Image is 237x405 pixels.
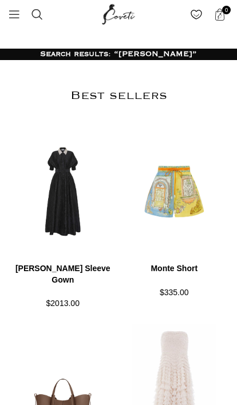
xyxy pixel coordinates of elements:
a: Open mobile menu [3,3,26,26]
h2: Best sellers [9,89,228,103]
h1: Search results: “[PERSON_NAME]” [40,49,197,59]
span: $2013.00 [46,299,80,308]
span: $335.00 [160,288,189,297]
a: Site logo [100,9,138,18]
a: Fancy designing your own shoe? | Discover Now [33,33,204,43]
div: My Wishlist [184,3,208,26]
a: 0 [208,3,231,26]
span: 0 [222,6,231,14]
h4: Monte Short [120,263,229,275]
a: Search [26,3,49,26]
a: [PERSON_NAME] Sleeve Gown $2013.00 [9,263,117,310]
h4: [PERSON_NAME] Sleeve Gown [9,263,117,285]
a: Monte Short $335.00 [120,263,229,299]
img: Alemais-Monte-Short-3.jpg [120,123,229,260]
img: Rebecca-Vallance-Esther-Short-Sleeve-Gown-7-scaled.jpg [9,123,117,260]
